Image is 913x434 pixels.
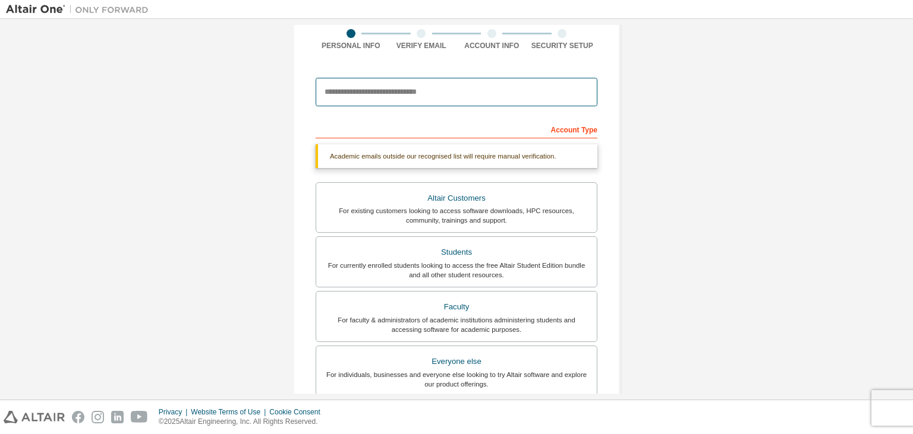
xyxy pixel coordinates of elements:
img: linkedin.svg [111,411,124,423]
div: For currently enrolled students looking to access the free Altair Student Edition bundle and all ... [323,261,590,280]
img: facebook.svg [72,411,84,423]
div: Students [323,244,590,261]
img: Altair One [6,4,155,15]
div: Academic emails outside our recognised list will require manual verification. [316,144,597,168]
div: Account Type [316,119,597,138]
div: Security Setup [527,41,598,50]
div: Everyone else [323,353,590,370]
div: For individuals, businesses and everyone else looking to try Altair software and explore our prod... [323,370,590,389]
p: © 2025 Altair Engineering, Inc. All Rights Reserved. [159,417,328,427]
img: altair_logo.svg [4,411,65,423]
div: Personal Info [316,41,386,50]
div: Privacy [159,407,191,417]
div: Account Info [456,41,527,50]
div: For existing customers looking to access software downloads, HPC resources, community, trainings ... [323,206,590,225]
img: youtube.svg [131,411,148,423]
div: Faculty [323,299,590,315]
div: Cookie Consent [269,407,327,417]
div: Verify Email [386,41,457,50]
div: For faculty & administrators of academic institutions administering students and accessing softwa... [323,315,590,334]
div: Website Terms of Use [191,407,269,417]
div: Altair Customers [323,190,590,207]
img: instagram.svg [92,411,104,423]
